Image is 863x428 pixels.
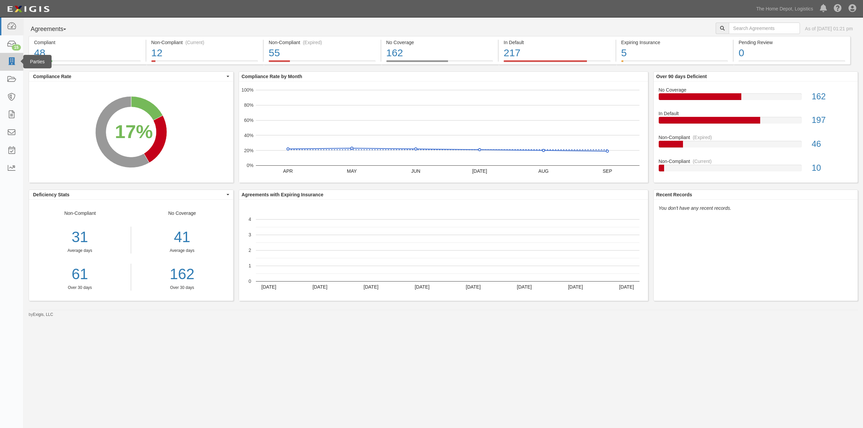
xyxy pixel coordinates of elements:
div: 17% [115,118,153,145]
i: Help Center - Complianz [834,5,842,13]
a: Non-Compliant(Expired)46 [659,134,853,158]
div: Non-Compliant [29,210,131,291]
div: As of [DATE] 01:21 pm [805,25,853,32]
div: No Coverage [654,87,858,93]
b: Recent Records [656,192,692,197]
div: 0 [739,46,845,60]
text: 60% [244,118,253,123]
div: Pending Review [739,39,845,46]
text: [DATE] [363,284,378,290]
text: 3 [248,232,251,237]
a: 162 [136,264,228,285]
span: Deficiency Stats [33,191,225,198]
button: Agreements [29,23,79,36]
div: Over 30 days [29,285,131,291]
input: Search Agreements [729,23,800,34]
div: 48 [34,46,141,60]
text: [DATE] [261,284,276,290]
a: Non-Compliant(Expired)55 [264,60,381,66]
text: [DATE] [568,284,583,290]
a: In Default197 [659,110,853,134]
text: 2 [248,248,251,253]
a: 61 [29,264,131,285]
text: AUG [538,168,548,174]
b: Compliance Rate by Month [242,74,302,79]
a: The Home Depot, Logistics [753,2,816,15]
div: Non-Compliant (Expired) [269,39,376,46]
div: 15 [12,44,21,51]
a: Non-Compliant(Current)10 [659,158,853,177]
div: 41 [136,227,228,248]
text: APR [283,168,293,174]
div: No Coverage [131,210,233,291]
a: No Coverage162 [381,60,498,66]
div: (Current) [693,158,712,165]
a: Non-Compliant(Current)12 [146,60,263,66]
b: Over 90 days Deficient [656,74,707,79]
text: 4 [248,217,251,222]
div: 5 [621,46,728,60]
div: (Expired) [693,134,712,141]
svg: A chart. [29,81,233,183]
text: 1 [248,263,251,268]
a: In Default217 [499,60,616,66]
div: 31 [29,227,131,248]
svg: A chart. [239,81,648,183]
text: [DATE] [312,284,327,290]
div: Parties [23,55,52,68]
div: 162 [807,91,858,103]
button: Compliance Rate [29,72,233,81]
text: [DATE] [517,284,532,290]
text: [DATE] [472,168,487,174]
div: Over 30 days [136,285,228,291]
div: Non-Compliant [654,158,858,165]
div: 162 [386,46,493,60]
text: [DATE] [415,284,429,290]
div: 12 [151,46,258,60]
em: You don't have any recent records. [659,205,732,211]
div: Non-Compliant [654,134,858,141]
span: Compliance Rate [33,73,225,80]
div: Average days [29,248,131,254]
div: No Coverage [386,39,493,46]
img: logo-5460c22ac91f19d4615b14bd174203de0afe785f0fc80cf4dbbc73dc1793850b.png [5,3,52,15]
text: [DATE] [466,284,480,290]
a: Exigis, LLC [33,312,53,317]
a: Expiring Insurance5 [616,60,733,66]
div: (Current) [185,39,204,46]
small: by [29,312,53,318]
div: Non-Compliant (Current) [151,39,258,46]
div: In Default [504,39,611,46]
svg: A chart. [239,200,648,301]
b: Agreements with Expiring Insurance [242,192,324,197]
div: Average days [136,248,228,254]
div: 217 [504,46,611,60]
text: 40% [244,133,253,138]
div: 55 [269,46,376,60]
button: Deficiency Stats [29,190,233,199]
text: 0% [246,163,253,168]
text: JUN [411,168,420,174]
text: SEP [602,168,612,174]
text: [DATE] [619,284,634,290]
div: Expiring Insurance [621,39,728,46]
a: No Coverage162 [659,87,853,110]
div: In Default [654,110,858,117]
div: Compliant [34,39,141,46]
div: 197 [807,114,858,126]
div: (Expired) [303,39,322,46]
div: 10 [807,162,858,174]
text: 20% [244,147,253,153]
a: Compliant48 [29,60,146,66]
text: 0 [248,278,251,284]
text: 100% [241,87,254,93]
text: MAY [347,168,357,174]
a: Pending Review0 [734,60,851,66]
div: 46 [807,138,858,150]
text: 80% [244,102,253,108]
